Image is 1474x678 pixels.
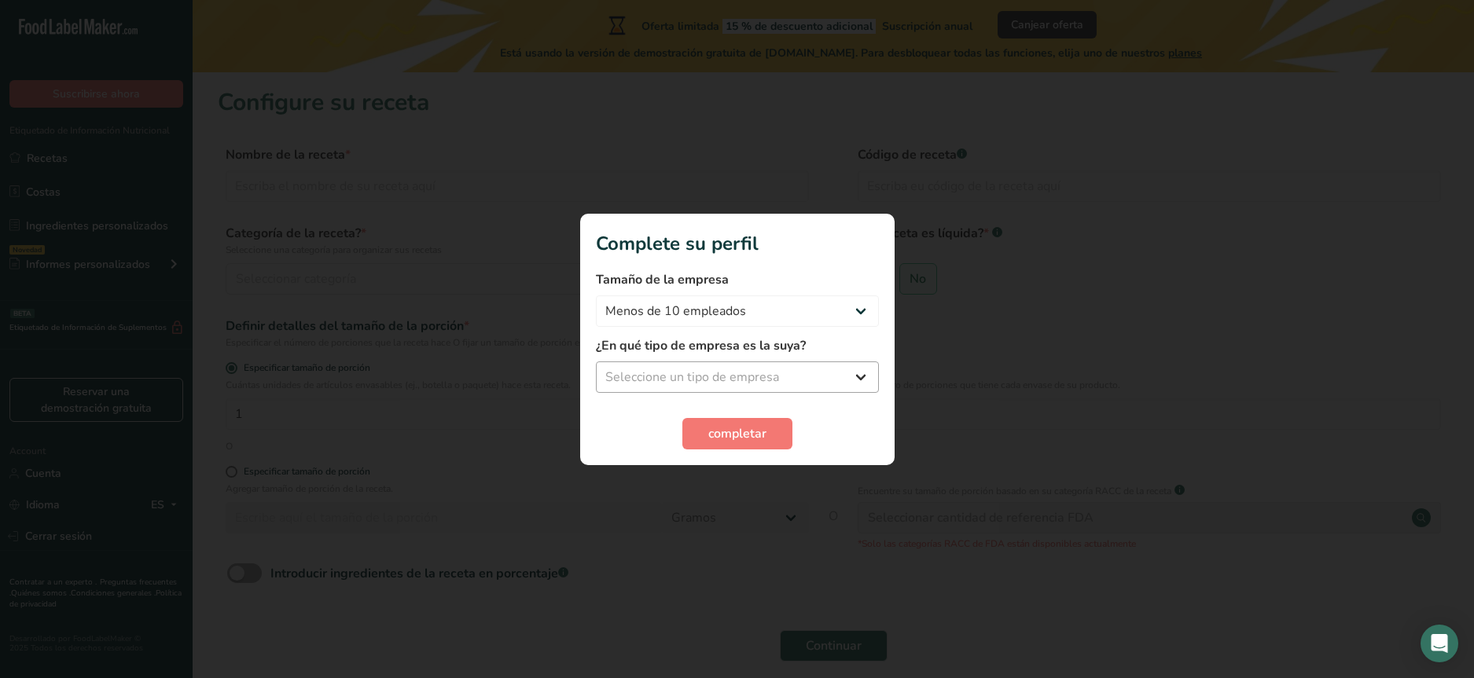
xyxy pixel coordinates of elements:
[596,229,879,258] h1: Complete su perfil
[708,424,766,443] span: completar
[596,270,879,289] label: Tamaño de la empresa
[682,418,792,449] button: completar
[1421,625,1458,662] div: Open Intercom Messenger
[596,336,879,355] label: ¿En qué tipo de empresa es la suya?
